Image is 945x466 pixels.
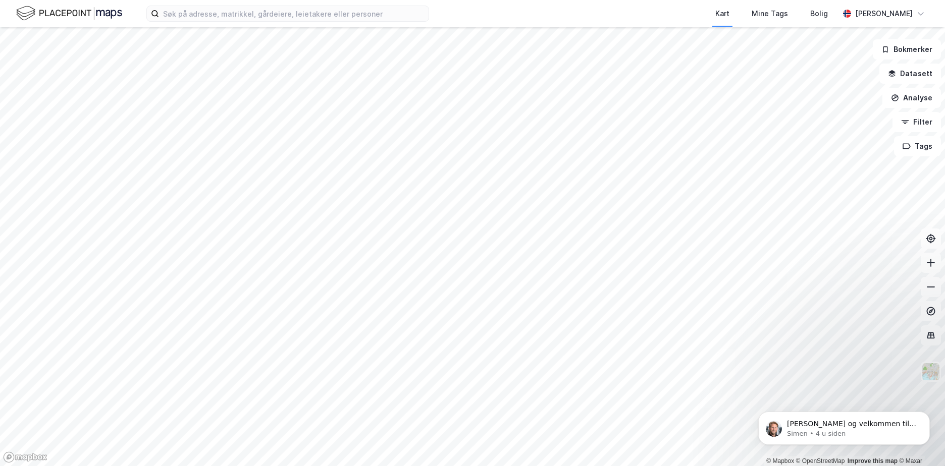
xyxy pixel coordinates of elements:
span: [PERSON_NAME] og velkommen til Newsec Maps, [PERSON_NAME] Om det er du lurer på så er det bare å ... [44,29,174,78]
img: Z [921,362,940,381]
button: Analyse [882,88,941,108]
div: Kart [715,8,729,20]
a: Mapbox homepage [3,451,47,463]
p: Message from Simen, sent 4 u siden [44,39,174,48]
div: Bolig [810,8,828,20]
iframe: Intercom notifications melding [743,390,945,461]
button: Filter [892,112,941,132]
button: Bokmerker [873,39,941,60]
a: Mapbox [766,457,794,464]
a: Improve this map [848,457,898,464]
div: [PERSON_NAME] [855,8,913,20]
button: Tags [894,136,941,156]
input: Søk på adresse, matrikkel, gårdeiere, leietakere eller personer [159,6,429,21]
a: OpenStreetMap [796,457,845,464]
div: Mine Tags [752,8,788,20]
button: Datasett [879,64,941,84]
img: logo.f888ab2527a4732fd821a326f86c7f29.svg [16,5,122,22]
